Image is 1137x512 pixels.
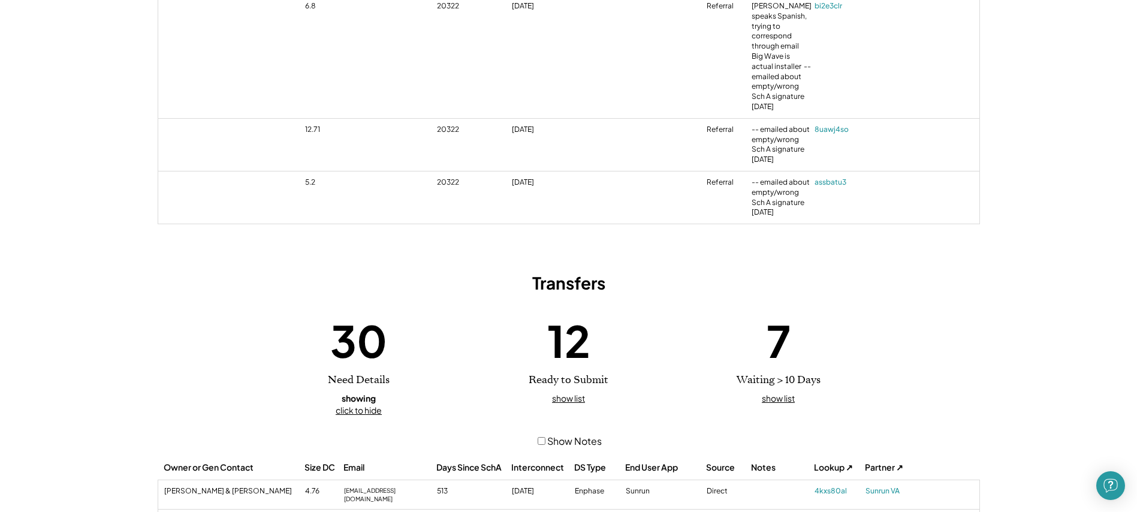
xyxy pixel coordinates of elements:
h2: Waiting > 10 Days [728,374,830,387]
div: Referral [707,177,749,188]
a: assbatu3 [815,177,862,188]
div: Owner or Gen Contact [164,462,301,474]
div: [EMAIL_ADDRESS][DOMAIN_NAME] [344,486,434,503]
h2: Ready to Submit [518,374,620,387]
div: 20322 [437,1,509,11]
div: 12.71 [305,125,341,135]
div: Referral [707,1,749,11]
h3: Transfers [299,272,839,294]
strong: showing [342,393,376,403]
div: Email [343,462,433,474]
div: [DATE] [512,177,572,188]
a: 4kxs80al [815,486,862,496]
div: Size DC [304,462,340,474]
div: Sunrun [626,486,704,496]
div: 20322 [437,125,509,135]
h1: 12 [547,312,590,369]
div: Referral [707,125,749,135]
a: 8uawj4so [815,125,862,135]
div: Notes [751,462,811,474]
div: Source [706,462,748,474]
label: Show Notes [547,435,602,447]
div: [PERSON_NAME] & [PERSON_NAME] [164,486,302,496]
div: Enphase [575,486,623,496]
div: Interconnect [511,462,571,474]
div: Days Since SchA [436,462,508,474]
div: Partner ↗ [865,462,973,474]
u: show list [552,393,585,403]
div: 5.2 [305,177,341,188]
div: [DATE] [512,486,572,496]
u: click to hide [336,405,382,415]
div: -- emailed about empty/wrong Sch A signature [DATE] [752,125,812,165]
div: End User App [625,462,703,474]
div: Open Intercom Messenger [1096,471,1125,500]
div: Lookup ↗ [814,462,862,474]
h2: Need Details [308,374,410,387]
div: 20322 [437,177,509,188]
div: 6.8 [305,1,341,11]
h1: 7 [767,312,791,369]
div: 513 [437,486,509,496]
div: [PERSON_NAME] speaks Spanish, trying to correspond through email Big Wave is actual installer -- ... [752,1,812,112]
a: bi2e3clr [815,1,862,11]
div: 4.76 [305,486,341,496]
h1: 30 [330,312,387,369]
div: -- emailed about empty/wrong Sch A signature [DATE] [752,177,812,218]
div: DS Type [574,462,622,474]
u: show list [762,393,795,403]
div: [DATE] [512,1,572,11]
a: Sunrun VA [865,486,973,496]
div: Direct [707,486,749,496]
div: [DATE] [512,125,572,135]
